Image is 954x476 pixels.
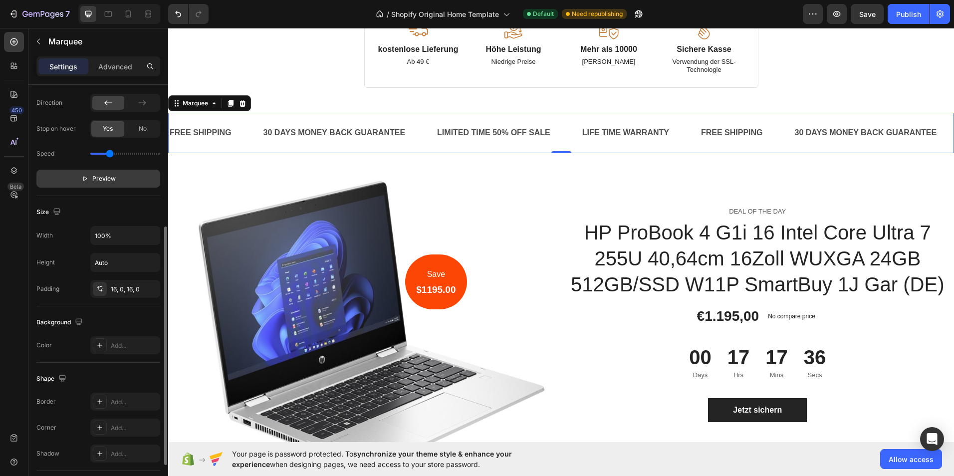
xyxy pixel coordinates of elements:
[413,97,502,113] div: LIFE TIME WARRANTY
[600,285,647,291] p: No compare price
[36,372,68,386] div: Shape
[305,16,386,27] p: Höhe Leistung
[268,97,383,113] div: LIMITED TIME 50% OFF SALE
[36,98,62,107] div: Direction
[91,227,160,244] input: Auto
[36,149,54,158] div: Speed
[521,316,543,342] div: 00
[888,4,930,24] button: Publish
[391,9,499,19] span: Shopify Original Home Template
[48,35,156,47] p: Marquee
[111,424,158,433] div: Add...
[65,8,70,20] p: 7
[49,61,77,72] p: Settings
[36,423,56,432] div: Corner
[626,97,770,113] div: 30 DAYS MONEY BACK GUARANTEE
[92,174,116,184] span: Preview
[0,97,64,113] div: FREE SHIPPING
[232,450,512,469] span: synchronize your theme style & enhance your experience
[232,449,551,470] span: Your page is password protected. To when designing pages, we need access to your store password.
[12,71,42,80] div: Marquee
[94,97,238,113] div: 30 DAYS MONEY BACK GUARANTEE
[168,4,209,24] div: Undo/Redo
[91,253,160,271] input: Auto
[636,316,658,342] div: 36
[920,427,944,451] div: Open Intercom Messenger
[521,342,543,352] p: Days
[4,4,74,24] button: 7
[400,16,481,27] p: Mehr als 10000
[36,231,53,240] div: Width
[495,30,577,47] p: Verwendung der SSL-Technologie
[540,370,639,394] button: Jetzt sichern
[559,342,582,352] p: Hrs
[559,316,582,342] div: 17
[36,316,85,329] div: Background
[402,179,778,189] p: DEAL OF THE DAY
[247,255,288,269] h2: $1195.00
[210,16,291,27] p: kostenlose Lieferung
[36,258,55,267] div: Height
[532,97,596,113] div: FREE SHIPPING
[387,9,389,19] span: /
[565,376,614,388] div: Jetzt sichern
[36,449,59,458] div: Shadow
[896,9,921,19] div: Publish
[636,342,658,352] p: Secs
[597,342,620,352] p: Mins
[528,278,592,298] div: €1.195,00
[36,284,59,293] div: Padding
[111,450,158,459] div: Add...
[210,30,291,38] p: Ab 49 €
[139,124,147,133] span: No
[495,16,577,27] p: Sichere Kasse
[98,61,132,72] p: Advanced
[36,206,63,219] div: Size
[248,239,287,254] p: Save
[400,30,481,38] p: [PERSON_NAME]
[533,9,554,18] span: Default
[36,170,160,188] button: Preview
[36,341,52,350] div: Color
[9,106,24,114] div: 450
[111,398,158,407] div: Add...
[36,397,56,406] div: Border
[401,191,779,270] h1: HP ProBook 4 G1i 16 Intel Core Ultra 7 255U 40,64cm 16Zoll WUXGA 24GB 512GB/SSD W11P SmartBuy 1J ...
[572,9,623,18] span: Need republishing
[305,30,386,38] p: Niedrige Preise
[7,183,24,191] div: Beta
[111,341,158,350] div: Add...
[889,454,934,465] span: Allow access
[36,124,76,133] div: Stop on hover
[859,10,876,18] span: Save
[851,4,884,24] button: Save
[111,285,158,294] div: 16, 0, 16, 0
[880,449,942,469] button: Allow access
[597,316,620,342] div: 17
[103,124,113,133] span: Yes
[168,28,954,442] iframe: Design area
